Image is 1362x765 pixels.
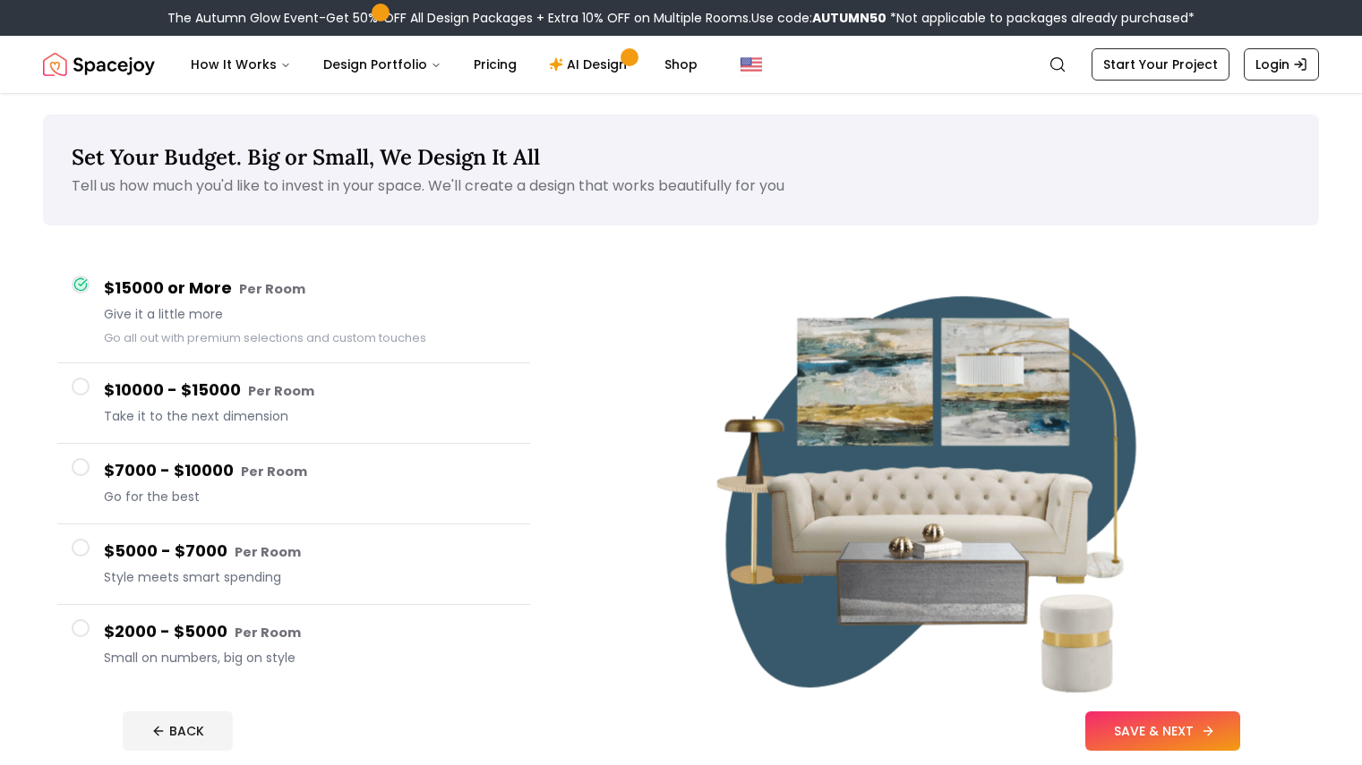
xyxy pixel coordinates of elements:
[57,605,530,684] button: $2000 - $5000 Per RoomSmall on numbers, big on style
[104,619,516,645] h4: $2000 - $5000
[104,276,516,302] h4: $15000 or More
[176,47,712,82] nav: Main
[459,47,531,82] a: Pricing
[812,9,887,27] b: AUTUMN50
[104,378,516,404] h4: $10000 - $15000
[104,330,426,345] small: Go all out with premium selections and custom touches
[43,36,1319,93] nav: Global
[1085,711,1240,751] button: SAVE & NEXT
[123,711,233,751] button: BACK
[239,280,305,298] small: Per Room
[57,524,530,605] button: $5000 - $7000 Per RoomStyle meets smart spending
[650,47,712,82] a: Shop
[1092,48,1229,81] a: Start Your Project
[43,47,155,82] a: Spacejoy
[887,9,1195,27] span: *Not applicable to packages already purchased*
[167,9,1195,27] div: The Autumn Glow Event-Get 50% OFF All Design Packages + Extra 10% OFF on Multiple Rooms.
[72,175,1290,197] p: Tell us how much you'd like to invest in your space. We'll create a design that works beautifully...
[535,47,647,82] a: AI Design
[235,543,301,561] small: Per Room
[176,47,305,82] button: How It Works
[57,363,530,444] button: $10000 - $15000 Per RoomTake it to the next dimension
[248,382,314,400] small: Per Room
[104,305,516,323] span: Give it a little more
[104,649,516,667] span: Small on numbers, big on style
[104,568,516,586] span: Style meets smart spending
[751,9,887,27] span: Use code:
[104,539,516,565] h4: $5000 - $7000
[57,261,530,363] button: $15000 or More Per RoomGive it a little moreGo all out with premium selections and custom touches
[1244,48,1319,81] a: Login
[235,624,301,642] small: Per Room
[72,143,540,171] span: Set Your Budget. Big or Small, We Design It All
[104,458,516,484] h4: $7000 - $10000
[43,47,155,82] img: Spacejoy Logo
[57,444,530,524] button: $7000 - $10000 Per RoomGo for the best
[104,488,516,506] span: Go for the best
[309,47,456,82] button: Design Portfolio
[104,407,516,425] span: Take it to the next dimension
[741,54,762,75] img: United States
[241,463,307,480] small: Per Room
